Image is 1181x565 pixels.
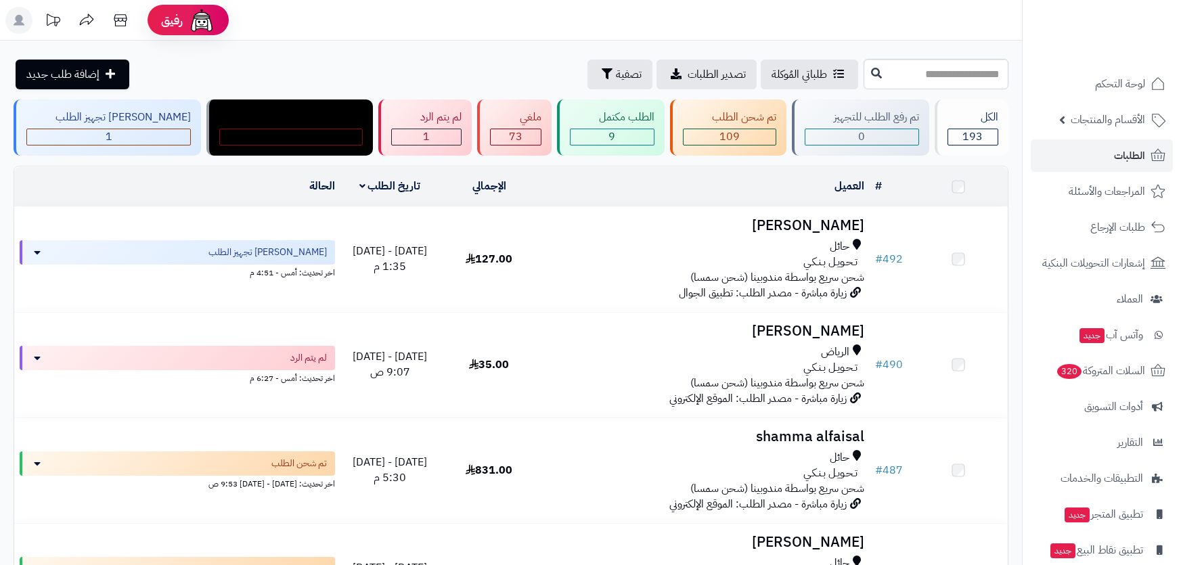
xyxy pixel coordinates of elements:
[220,129,362,145] div: 0
[616,66,642,83] span: تصفية
[544,429,864,445] h3: shamma alfaisal
[544,218,864,233] h3: [PERSON_NAME]
[490,110,541,125] div: ملغي
[1061,469,1143,488] span: التطبيقات والخدمات
[1031,139,1173,172] a: الطلبات
[1031,319,1173,351] a: وآتس آبجديد
[423,129,430,145] span: 1
[1095,74,1145,93] span: لوحة التحكم
[772,66,827,83] span: طلباتي المُوكلة
[1089,10,1168,39] img: logo-2.png
[544,535,864,550] h3: [PERSON_NAME]
[932,99,1011,156] a: الكل193
[161,12,183,28] span: رفيق
[1031,283,1173,315] a: العملاء
[1079,328,1105,343] span: جديد
[509,129,522,145] span: 73
[571,129,654,145] div: 9
[1090,218,1145,237] span: طلبات الإرجاع
[219,110,363,125] div: مندوب توصيل داخل الرياض
[669,390,847,407] span: زيارة مباشرة - مصدر الطلب: الموقع الإلكتروني
[690,375,864,391] span: شحن سريع بواسطة مندوبينا (شحن سمسا)
[204,99,376,156] a: مندوب توصيل داخل الرياض 0
[821,344,849,360] span: الرياض
[1065,507,1090,522] span: جديد
[875,462,883,478] span: #
[684,129,776,145] div: 109
[353,348,427,380] span: [DATE] - [DATE] 9:07 ص
[667,99,789,156] a: تم شحن الطلب 109
[36,7,70,37] a: تحديثات المنصة
[554,99,667,156] a: الطلب مكتمل 9
[669,496,847,512] span: زيارة مباشرة - مصدر الطلب: الموقع الإلكتروني
[719,129,740,145] span: 109
[469,357,509,373] span: 35.00
[875,357,903,373] a: #490
[834,178,864,194] a: العميل
[1031,68,1173,100] a: لوحة التحكم
[376,99,474,156] a: لم يتم الرد 1
[570,110,654,125] div: الطلب مكتمل
[1031,355,1173,387] a: السلات المتروكة320
[309,178,335,194] a: الحالة
[789,99,932,156] a: تم رفع الطلب للتجهيز 0
[27,129,190,145] div: 1
[1071,110,1145,129] span: الأقسام والمنتجات
[353,243,427,275] span: [DATE] - [DATE] 1:35 م
[948,110,998,125] div: الكل
[1078,325,1143,344] span: وآتس آب
[392,129,461,145] div: 1
[11,99,204,156] a: [PERSON_NAME] تجهيز الطلب 1
[474,99,554,156] a: ملغي 73
[1114,146,1145,165] span: الطلبات
[679,285,847,301] span: زيارة مباشرة - مصدر الطلب: تطبيق الجوال
[761,60,858,89] a: طلباتي المُوكلة
[805,110,919,125] div: تم رفع الطلب للتجهيز
[290,351,327,365] span: لم يتم الرد
[690,480,864,497] span: شحن سريع بواسطة مندوبينا (شحن سمسا)
[491,129,540,145] div: 73
[1042,254,1145,273] span: إشعارات التحويلات البنكية
[1031,211,1173,244] a: طلبات الإرجاع
[1056,361,1145,380] span: السلات المتروكة
[1031,175,1173,208] a: المراجعات والأسئلة
[20,370,335,384] div: اخر تحديث: أمس - 6:27 م
[26,66,99,83] span: إضافة طلب جديد
[1117,290,1143,309] span: العملاء
[20,476,335,490] div: اخر تحديث: [DATE] - [DATE] 9:53 ص
[16,60,129,89] a: إضافة طلب جديد
[858,129,865,145] span: 0
[20,265,335,279] div: اخر تحديث: أمس - 4:51 م
[106,129,112,145] span: 1
[962,129,983,145] span: 193
[1049,541,1143,560] span: تطبيق نقاط البيع
[830,239,849,254] span: حائل
[472,178,506,194] a: الإجمالي
[587,60,652,89] button: تصفية
[359,178,421,194] a: تاريخ الطلب
[1117,433,1143,452] span: التقارير
[803,254,857,270] span: تـحـويـل بـنـكـي
[544,323,864,339] h3: [PERSON_NAME]
[271,457,327,470] span: تم شحن الطلب
[656,60,757,89] a: تصدير الطلبات
[391,110,462,125] div: لم يتم الرد
[26,110,191,125] div: [PERSON_NAME] تجهيز الطلب
[466,251,512,267] span: 127.00
[1063,505,1143,524] span: تطبيق المتجر
[875,251,903,267] a: #492
[1031,462,1173,495] a: التطبيقات والخدمات
[875,178,882,194] a: #
[1031,498,1173,530] a: تطبيق المتجرجديد
[1050,543,1075,558] span: جديد
[830,450,849,466] span: حائل
[805,129,918,145] div: 0
[1031,426,1173,459] a: التقارير
[875,357,883,373] span: #
[690,269,864,286] span: شحن سريع بواسطة مندوبينا (شحن سمسا)
[608,129,615,145] span: 9
[1031,247,1173,279] a: إشعارات التحويلات البنكية
[288,129,294,145] span: 0
[803,360,857,376] span: تـحـويـل بـنـكـي
[875,251,883,267] span: #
